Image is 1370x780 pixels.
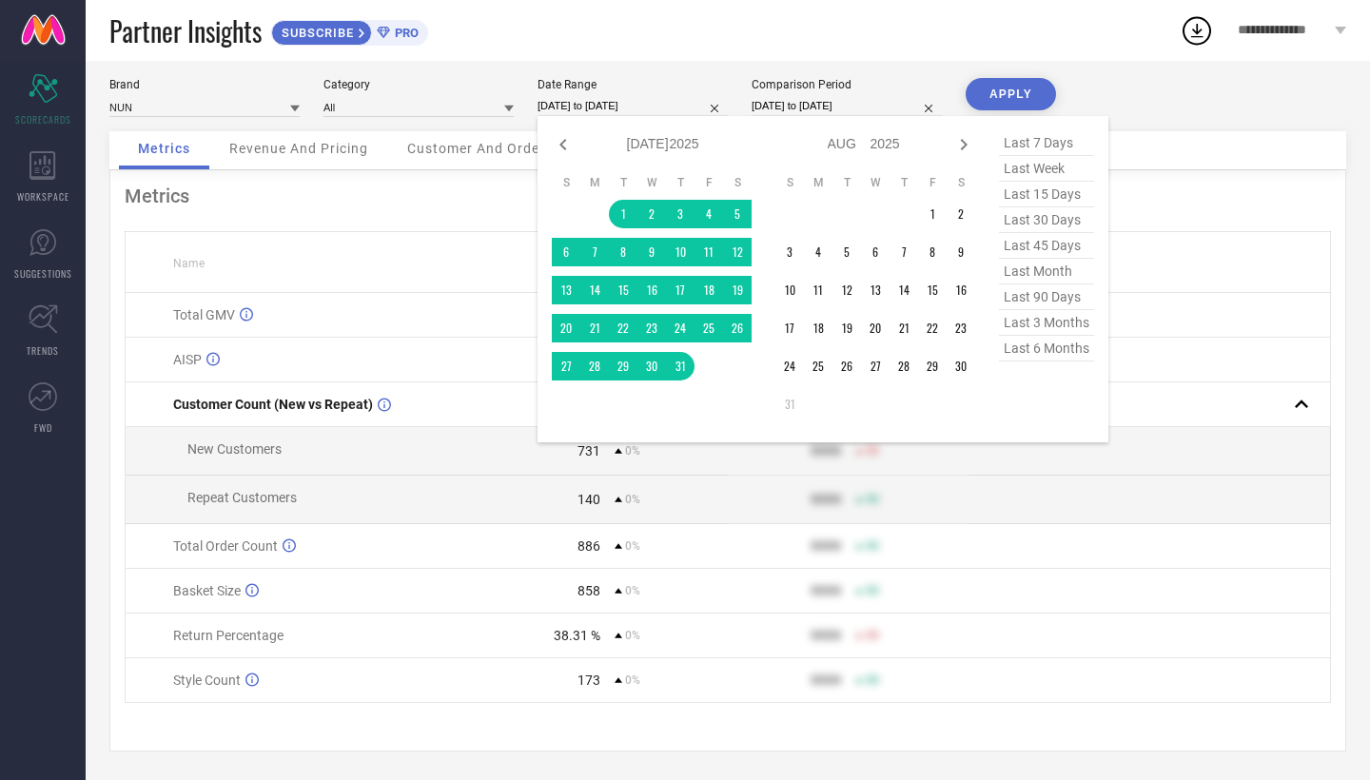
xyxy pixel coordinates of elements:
[866,493,879,506] span: 50
[723,276,752,304] td: Sat Jul 19 2025
[890,352,918,380] td: Thu Aug 28 2025
[637,238,666,266] td: Wed Jul 09 2025
[832,276,861,304] td: Tue Aug 12 2025
[999,336,1094,361] span: last 6 months
[811,628,841,643] div: 9999
[666,200,695,228] td: Thu Jul 03 2025
[580,238,609,266] td: Mon Jul 07 2025
[125,185,1331,207] div: Metrics
[861,352,890,380] td: Wed Aug 27 2025
[577,492,600,507] div: 140
[775,314,804,342] td: Sun Aug 17 2025
[947,352,975,380] td: Sat Aug 30 2025
[580,314,609,342] td: Mon Jul 21 2025
[552,175,580,190] th: Sunday
[966,78,1056,110] button: APPLY
[552,352,580,380] td: Sun Jul 27 2025
[577,538,600,554] div: 886
[609,175,637,190] th: Tuesday
[811,538,841,554] div: 9999
[832,352,861,380] td: Tue Aug 26 2025
[173,397,373,412] span: Customer Count (New vs Repeat)
[832,238,861,266] td: Tue Aug 05 2025
[15,112,71,127] span: SCORECARDS
[723,238,752,266] td: Sat Jul 12 2025
[637,276,666,304] td: Wed Jul 16 2025
[832,314,861,342] td: Tue Aug 19 2025
[666,314,695,342] td: Thu Jul 24 2025
[866,444,879,458] span: 50
[323,78,514,91] div: Category
[109,78,300,91] div: Brand
[804,314,832,342] td: Mon Aug 18 2025
[17,189,69,204] span: WORKSPACE
[775,175,804,190] th: Sunday
[173,628,284,643] span: Return Percentage
[999,156,1094,182] span: last week
[866,539,879,553] span: 50
[580,352,609,380] td: Mon Jul 28 2025
[947,175,975,190] th: Saturday
[918,352,947,380] td: Fri Aug 29 2025
[173,673,241,688] span: Style Count
[811,583,841,598] div: 9999
[918,314,947,342] td: Fri Aug 22 2025
[625,584,640,597] span: 0%
[580,175,609,190] th: Monday
[666,352,695,380] td: Thu Jul 31 2025
[866,629,879,642] span: 50
[999,284,1094,310] span: last 90 days
[999,207,1094,233] span: last 30 days
[723,200,752,228] td: Sat Jul 05 2025
[666,175,695,190] th: Thursday
[187,441,282,457] span: New Customers
[723,314,752,342] td: Sat Jul 26 2025
[866,584,879,597] span: 50
[775,276,804,304] td: Sun Aug 10 2025
[552,133,575,156] div: Previous month
[609,352,637,380] td: Tue Jul 29 2025
[695,200,723,228] td: Fri Jul 04 2025
[804,175,832,190] th: Monday
[27,343,59,358] span: TRENDS
[538,78,728,91] div: Date Range
[695,238,723,266] td: Fri Jul 11 2025
[666,276,695,304] td: Thu Jul 17 2025
[625,444,640,458] span: 0%
[999,130,1094,156] span: last 7 days
[752,96,942,116] input: Select comparison period
[173,538,278,554] span: Total Order Count
[637,314,666,342] td: Wed Jul 23 2025
[804,352,832,380] td: Mon Aug 25 2025
[625,673,640,687] span: 0%
[390,26,419,40] span: PRO
[407,141,553,156] span: Customer And Orders
[811,492,841,507] div: 9999
[861,276,890,304] td: Wed Aug 13 2025
[861,314,890,342] td: Wed Aug 20 2025
[173,583,241,598] span: Basket Size
[14,266,72,281] span: SUGGESTIONS
[811,443,841,458] div: 9999
[947,238,975,266] td: Sat Aug 09 2025
[637,200,666,228] td: Wed Jul 02 2025
[999,259,1094,284] span: last month
[775,390,804,419] td: Sun Aug 31 2025
[695,276,723,304] td: Fri Jul 18 2025
[752,78,942,91] div: Comparison Period
[229,141,368,156] span: Revenue And Pricing
[999,233,1094,259] span: last 45 days
[775,352,804,380] td: Sun Aug 24 2025
[637,352,666,380] td: Wed Jul 30 2025
[947,314,975,342] td: Sat Aug 23 2025
[34,420,52,435] span: FWD
[609,276,637,304] td: Tue Jul 15 2025
[1180,13,1214,48] div: Open download list
[609,314,637,342] td: Tue Jul 22 2025
[999,182,1094,207] span: last 15 days
[890,276,918,304] td: Thu Aug 14 2025
[609,200,637,228] td: Tue Jul 01 2025
[577,583,600,598] div: 858
[861,238,890,266] td: Wed Aug 06 2025
[538,96,728,116] input: Select date range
